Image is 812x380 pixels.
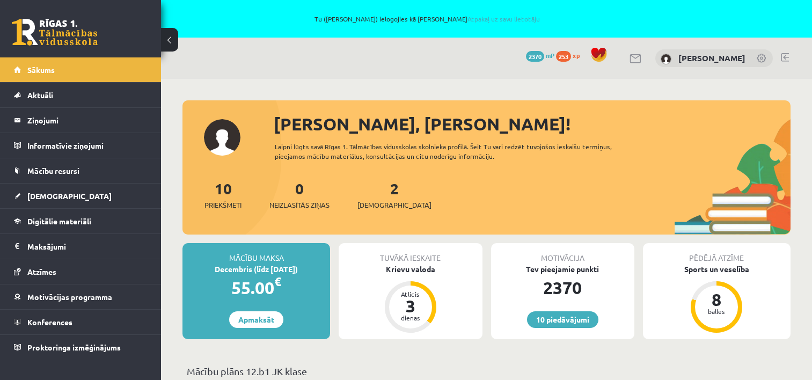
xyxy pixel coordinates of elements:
legend: Ziņojumi [27,108,148,133]
a: Sports un veselība 8 balles [643,264,791,334]
span: Mācību resursi [27,166,79,176]
div: balles [700,308,733,315]
span: 253 [556,51,571,62]
a: [PERSON_NAME] [678,53,745,63]
span: [DEMOGRAPHIC_DATA] [357,200,431,210]
div: Tev pieejamie punkti [491,264,634,275]
span: Tu ([PERSON_NAME]) ielogojies kā [PERSON_NAME] [123,16,731,22]
a: Mācību resursi [14,158,148,183]
a: 10 piedāvājumi [527,311,598,328]
a: 10Priekšmeti [204,179,242,210]
a: [DEMOGRAPHIC_DATA] [14,184,148,208]
div: [PERSON_NAME], [PERSON_NAME]! [274,111,791,137]
span: mP [546,51,554,60]
a: Maksājumi [14,234,148,259]
a: Atzīmes [14,259,148,284]
a: Rīgas 1. Tālmācības vidusskola [12,19,98,46]
a: 253 xp [556,51,585,60]
div: 2370 [491,275,634,301]
span: 2370 [526,51,544,62]
div: Decembris (līdz [DATE]) [182,264,330,275]
div: Pēdējā atzīme [643,243,791,264]
span: Motivācijas programma [27,292,112,302]
legend: Maksājumi [27,234,148,259]
span: Atzīmes [27,267,56,276]
a: Digitālie materiāli [14,209,148,233]
div: Mācību maksa [182,243,330,264]
div: Laipni lūgts savā Rīgas 1. Tālmācības vidusskolas skolnieka profilā. Šeit Tu vari redzēt tuvojošo... [275,142,640,161]
a: Aktuāli [14,83,148,107]
div: 3 [394,297,427,315]
a: 0Neizlasītās ziņas [269,179,330,210]
span: € [274,274,281,289]
span: [DEMOGRAPHIC_DATA] [27,191,112,201]
span: xp [573,51,580,60]
a: 2[DEMOGRAPHIC_DATA] [357,179,431,210]
p: Mācību plāns 12.b1 JK klase [187,364,786,378]
div: Tuvākā ieskaite [339,243,482,264]
span: Neizlasītās ziņas [269,200,330,210]
a: Atpakaļ uz savu lietotāju [467,14,540,23]
span: Priekšmeti [204,200,242,210]
legend: Informatīvie ziņojumi [27,133,148,158]
div: 8 [700,291,733,308]
div: Krievu valoda [339,264,482,275]
div: 55.00 [182,275,330,301]
span: Proktoringa izmēģinājums [27,342,121,352]
a: Konferences [14,310,148,334]
a: Informatīvie ziņojumi [14,133,148,158]
div: Motivācija [491,243,634,264]
div: Sports un veselība [643,264,791,275]
span: Sākums [27,65,55,75]
img: Robijs Cabuls [661,54,671,64]
a: Krievu valoda Atlicis 3 dienas [339,264,482,334]
a: 2370 mP [526,51,554,60]
a: Apmaksāt [229,311,283,328]
div: Atlicis [394,291,427,297]
span: Konferences [27,317,72,327]
a: Ziņojumi [14,108,148,133]
a: Motivācijas programma [14,284,148,309]
span: Aktuāli [27,90,53,100]
a: Sākums [14,57,148,82]
a: Proktoringa izmēģinājums [14,335,148,360]
div: dienas [394,315,427,321]
span: Digitālie materiāli [27,216,91,226]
